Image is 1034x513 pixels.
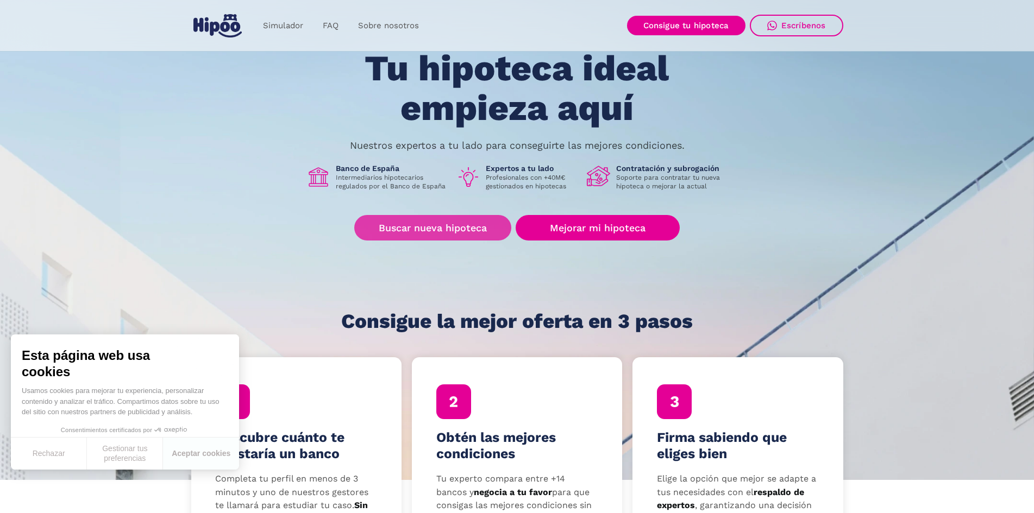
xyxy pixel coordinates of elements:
a: Mejorar mi hipoteca [516,215,679,240]
p: Intermediarios hipotecarios regulados por el Banco de España [336,173,448,191]
h1: Banco de España [336,163,448,173]
a: Buscar nueva hipoteca [354,215,511,240]
a: Escríbenos [750,15,843,36]
a: Simulador [253,15,313,36]
h4: Descubre cuánto te prestaría un banco [215,429,377,462]
a: FAQ [313,15,348,36]
p: Nuestros expertos a tu lado para conseguirte las mejores condiciones. [350,141,685,150]
a: Sobre nosotros [348,15,429,36]
p: Profesionales con +40M€ gestionados en hipotecas [486,173,578,191]
strong: negocia a tu favor [474,487,552,497]
h4: Firma sabiendo que eliges bien [657,429,819,462]
a: Consigue tu hipoteca [627,16,745,35]
h1: Contratación y subrogación [616,163,728,173]
p: Soporte para contratar tu nueva hipoteca o mejorar la actual [616,173,728,191]
h1: Consigue la mejor oferta en 3 pasos [341,311,693,332]
h1: Tu hipoteca ideal empieza aquí [311,49,723,128]
div: Escríbenos [781,21,826,30]
a: home [191,10,245,42]
h4: Obtén las mejores condiciones [436,429,598,462]
h1: Expertos a tu lado [486,163,578,173]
